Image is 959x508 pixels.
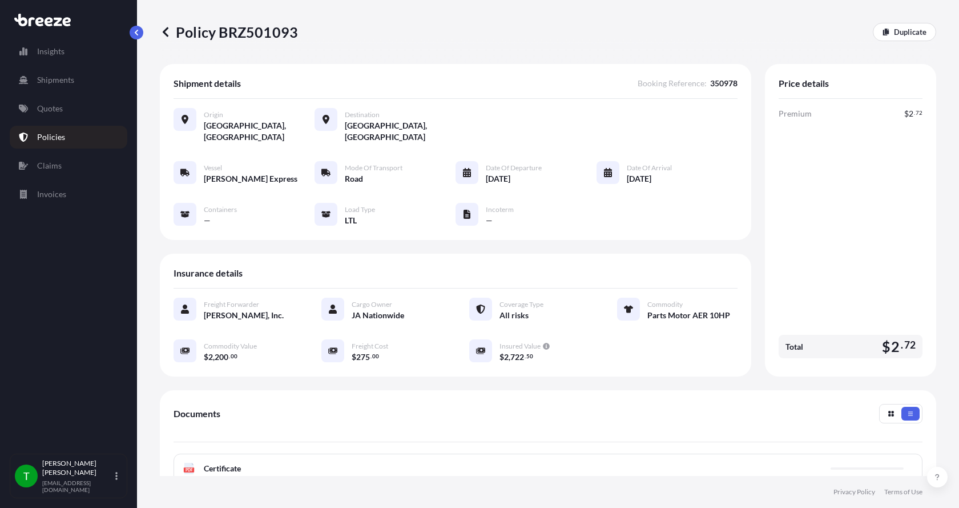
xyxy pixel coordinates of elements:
[779,108,812,119] span: Premium
[785,341,803,353] span: Total
[10,154,127,177] a: Claims
[914,111,915,115] span: .
[229,354,230,358] span: .
[10,126,127,149] a: Policies
[882,339,890,354] span: $
[904,110,909,118] span: $
[356,353,370,361] span: 275
[213,353,215,361] span: ,
[525,354,526,358] span: .
[10,97,127,120] a: Quotes
[916,111,922,115] span: 72
[894,26,926,38] p: Duplicate
[647,300,683,309] span: Commodity
[779,78,829,89] span: Price details
[204,342,257,351] span: Commodity Value
[204,300,259,309] span: Freight Forwarder
[37,74,74,86] p: Shipments
[37,131,65,143] p: Policies
[204,215,211,226] span: —
[647,310,730,321] span: Parts Motor AER 10HP
[352,300,392,309] span: Cargo Owner
[833,487,875,497] a: Privacy Policy
[499,342,541,351] span: Insured Value
[37,46,65,57] p: Insights
[486,173,510,185] span: [DATE]
[901,342,903,349] span: .
[710,78,738,89] span: 350978
[345,163,402,173] span: Mode of Transport
[204,120,315,143] span: [GEOGRAPHIC_DATA], [GEOGRAPHIC_DATA]
[186,468,193,472] text: PDF
[42,479,113,493] p: [EMAIL_ADDRESS][DOMAIN_NAME]
[204,110,223,119] span: Origin
[208,353,213,361] span: 2
[204,463,241,474] span: Certificate
[42,459,113,477] p: [PERSON_NAME] [PERSON_NAME]
[909,110,913,118] span: 2
[174,408,220,419] span: Documents
[174,267,243,279] span: Insurance details
[204,310,284,321] span: [PERSON_NAME], Inc.
[37,189,66,200] p: Invoices
[174,78,241,89] span: Shipment details
[204,173,297,185] span: [PERSON_NAME] Express
[370,354,372,358] span: .
[10,69,127,91] a: Shipments
[638,78,707,89] span: Booking Reference :
[345,215,357,226] span: LTL
[891,339,900,354] span: 2
[231,354,237,358] span: 00
[904,342,916,349] span: 72
[345,205,375,214] span: Load Type
[504,353,509,361] span: 2
[352,310,404,321] span: JA Nationwide
[204,205,237,214] span: Containers
[372,354,379,358] span: 00
[37,160,62,171] p: Claims
[204,353,208,361] span: $
[526,354,533,358] span: 50
[10,183,127,206] a: Invoices
[10,40,127,63] a: Insights
[499,300,543,309] span: Coverage Type
[215,353,228,361] span: 200
[627,163,672,173] span: Date of Arrival
[345,120,456,143] span: [GEOGRAPHIC_DATA], [GEOGRAPHIC_DATA]
[352,342,388,351] span: Freight Cost
[509,353,510,361] span: ,
[37,103,63,114] p: Quotes
[204,163,222,173] span: Vessel
[352,353,356,361] span: $
[486,215,493,226] span: —
[884,487,922,497] a: Terms of Use
[627,173,651,185] span: [DATE]
[345,173,363,185] span: Road
[486,163,542,173] span: Date of Departure
[510,353,524,361] span: 722
[499,310,529,321] span: All risks
[23,470,30,482] span: T
[486,205,514,214] span: Incoterm
[499,353,504,361] span: $
[345,110,380,119] span: Destination
[160,23,298,41] p: Policy BRZ501093
[873,23,936,41] a: Duplicate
